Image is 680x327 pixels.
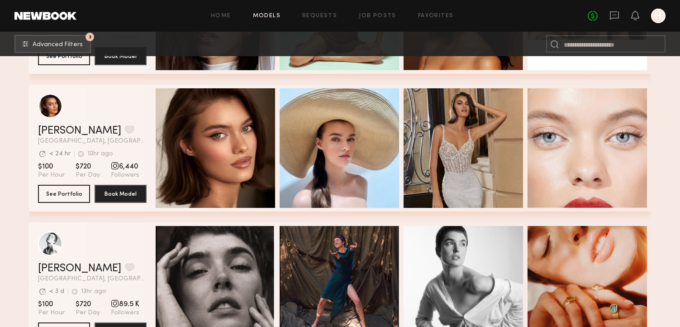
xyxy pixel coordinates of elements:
a: Models [253,13,281,19]
span: 89.5 K [111,300,139,309]
div: < 24 hr [49,151,71,157]
span: $720 [76,300,100,309]
a: Requests [302,13,337,19]
button: See Portfolio [38,185,90,203]
button: Book Model [95,185,147,203]
button: 3Advanced Filters [14,35,91,53]
a: [PERSON_NAME] [38,263,121,274]
span: Per Day [76,171,100,179]
span: 6,440 [111,162,139,171]
a: Favorites [418,13,454,19]
span: $100 [38,162,65,171]
span: Per Hour [38,309,65,317]
span: Per Day [76,309,100,317]
a: H [651,9,666,23]
span: Per Hour [38,171,65,179]
a: Job Posts [359,13,396,19]
div: < 3 d [49,289,64,295]
a: Home [211,13,231,19]
span: Followers [111,309,139,317]
div: 10hr ago [87,151,113,157]
a: [PERSON_NAME] [38,125,121,136]
span: 3 [89,35,91,39]
span: Advanced Filters [33,42,83,48]
span: $100 [38,300,65,309]
span: $720 [76,162,100,171]
span: [GEOGRAPHIC_DATA], [GEOGRAPHIC_DATA] [38,276,147,282]
span: Followers [111,171,139,179]
span: [GEOGRAPHIC_DATA], [GEOGRAPHIC_DATA] [38,138,147,144]
div: 13hr ago [81,289,106,295]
